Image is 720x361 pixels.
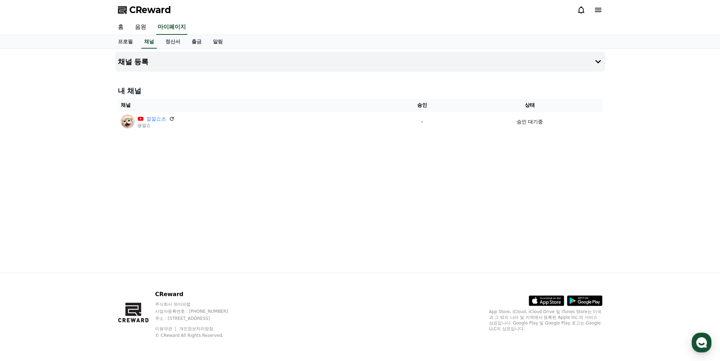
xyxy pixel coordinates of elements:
th: 승인 [387,99,457,112]
p: - [390,118,454,126]
a: 이용약관 [155,326,177,331]
a: 프로필 [112,35,138,49]
a: 개인정보처리방침 [179,326,213,331]
p: 주소 : [STREET_ADDRESS] [155,316,242,321]
a: 채널 [141,35,157,49]
p: 사업자등록번호 : [PHONE_NUMBER] [155,309,242,314]
th: 채널 [118,99,387,112]
a: 마이페이지 [156,20,187,35]
img: 깔깔쇼츠 [121,115,135,129]
a: 정산서 [160,35,186,49]
p: @깔쇼 [138,123,175,128]
h4: 채널 등록 [118,58,149,66]
button: 채널 등록 [115,52,605,72]
th: 상태 [457,99,602,112]
a: 출금 [186,35,207,49]
a: 깔깔쇼츠 [146,115,166,123]
a: 홈 [112,20,129,35]
p: App Store, iCloud, iCloud Drive 및 iTunes Store는 미국과 그 밖의 나라 및 지역에서 등록된 Apple Inc.의 서비스 상표입니다. Goo... [489,309,602,332]
p: CReward [155,290,242,299]
p: 주식회사 와이피랩 [155,301,242,307]
a: 알림 [207,35,228,49]
p: 승인 대기중 [517,118,543,126]
a: 음원 [129,20,152,35]
span: CReward [129,4,171,16]
a: CReward [118,4,171,16]
h4: 내 채널 [118,86,602,96]
p: © CReward All Rights Reserved. [155,333,242,338]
